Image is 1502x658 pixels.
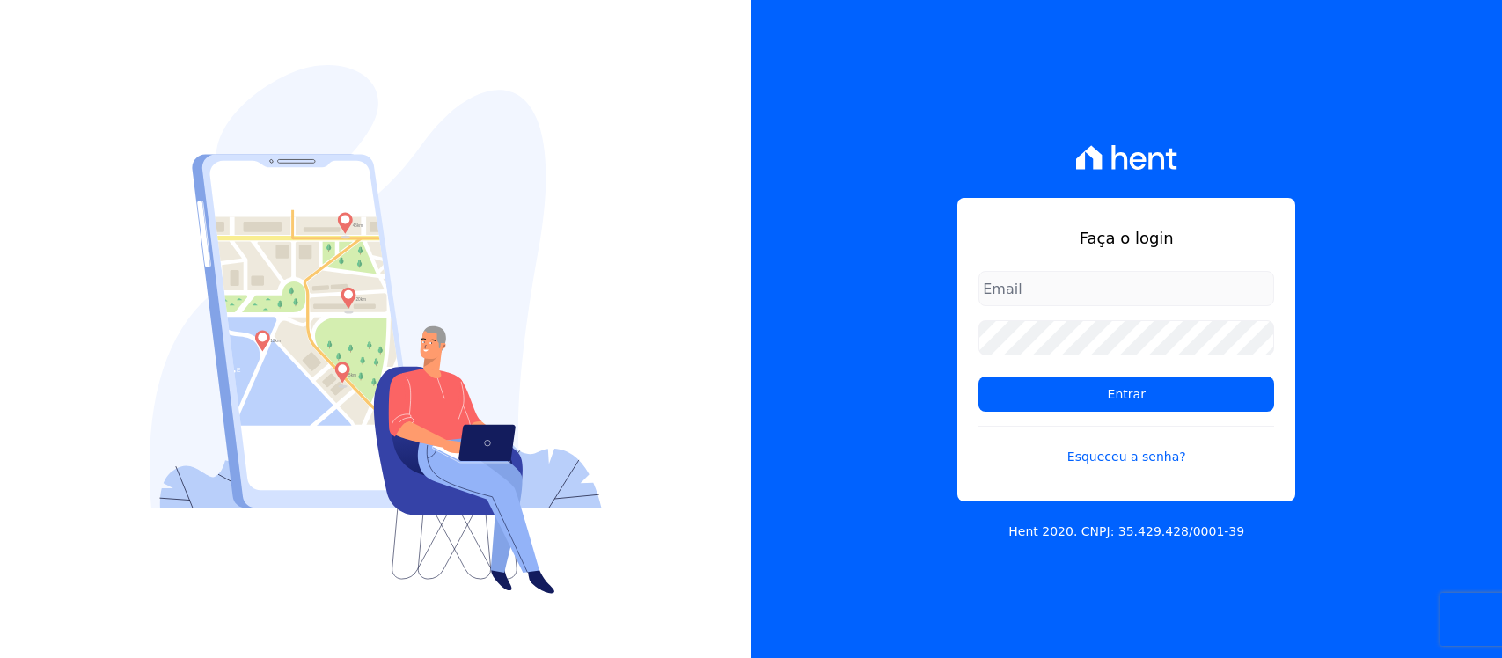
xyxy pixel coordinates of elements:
h1: Faça o login [978,226,1274,250]
input: Email [978,271,1274,306]
p: Hent 2020. CNPJ: 35.429.428/0001-39 [1008,523,1244,541]
a: Esqueceu a senha? [978,426,1274,466]
img: Login [150,65,602,594]
input: Entrar [978,377,1274,412]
